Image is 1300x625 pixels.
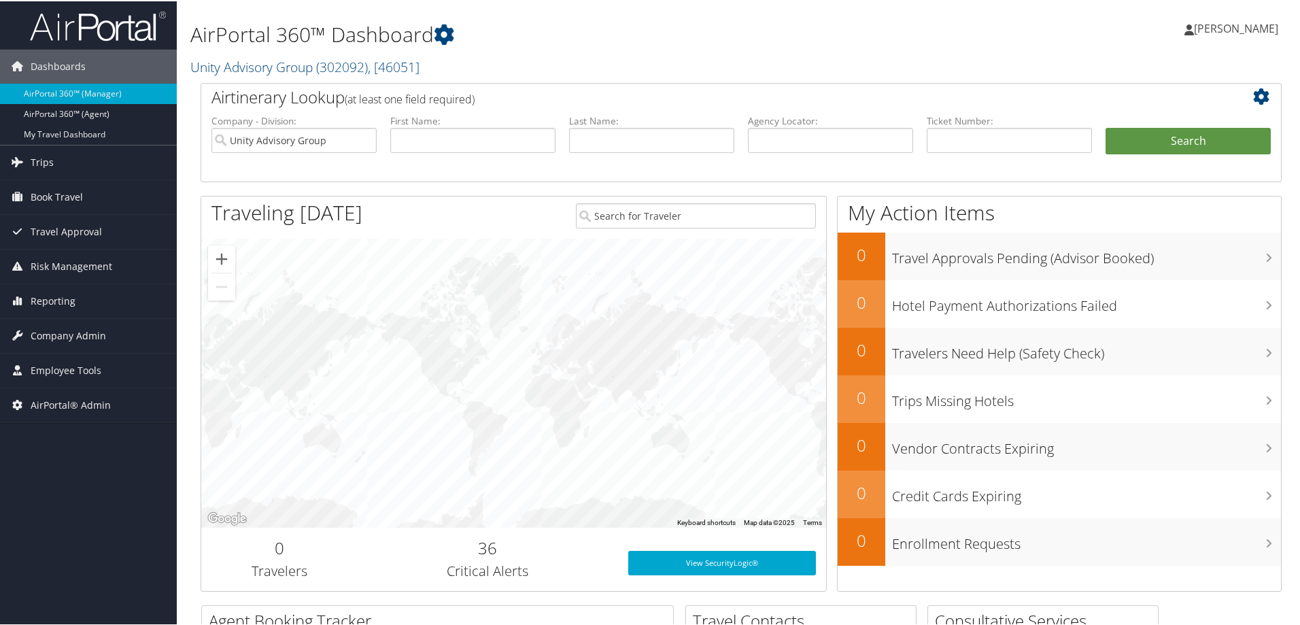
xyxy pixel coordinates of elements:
button: Zoom out [208,272,235,299]
span: Dashboards [31,48,86,82]
span: [PERSON_NAME] [1194,20,1278,35]
span: Reporting [31,283,75,317]
h3: Travel Approvals Pending (Advisor Booked) [892,241,1281,267]
h2: 0 [838,528,885,551]
h2: 0 [838,242,885,265]
a: View SecurityLogic® [628,550,816,574]
a: Terms (opens in new tab) [803,518,822,525]
a: [PERSON_NAME] [1184,7,1292,48]
h2: 36 [368,535,608,558]
span: Risk Management [31,248,112,282]
h3: Credit Cards Expiring [892,479,1281,505]
button: Keyboard shortcuts [677,517,736,526]
h1: AirPortal 360™ Dashboard [190,19,925,48]
h1: My Action Items [838,197,1281,226]
a: 0Credit Cards Expiring [838,469,1281,517]
span: Map data ©2025 [744,518,795,525]
label: Company - Division: [211,113,377,126]
a: Unity Advisory Group [190,56,420,75]
span: Trips [31,144,54,178]
label: Last Name: [569,113,734,126]
a: 0Travel Approvals Pending (Advisor Booked) [838,231,1281,279]
span: Travel Approval [31,214,102,248]
label: Ticket Number: [927,113,1092,126]
h3: Vendor Contracts Expiring [892,431,1281,457]
a: 0Trips Missing Hotels [838,374,1281,422]
h2: 0 [838,433,885,456]
label: First Name: [390,113,555,126]
img: airportal-logo.png [30,9,166,41]
h2: 0 [838,290,885,313]
a: 0Enrollment Requests [838,517,1281,564]
button: Search [1106,126,1271,154]
h3: Enrollment Requests [892,526,1281,552]
span: AirPortal® Admin [31,387,111,421]
span: Book Travel [31,179,83,213]
h3: Critical Alerts [368,560,608,579]
span: Company Admin [31,318,106,352]
h1: Traveling [DATE] [211,197,362,226]
h2: Airtinerary Lookup [211,84,1181,107]
label: Agency Locator: [748,113,913,126]
a: 0Vendor Contracts Expiring [838,422,1281,469]
h3: Travelers [211,560,347,579]
a: 0Travelers Need Help (Safety Check) [838,326,1281,374]
h2: 0 [838,385,885,408]
input: Search for Traveler [576,202,816,227]
span: , [ 46051 ] [368,56,420,75]
h2: 0 [838,337,885,360]
span: Employee Tools [31,352,101,386]
h2: 0 [838,480,885,503]
h3: Hotel Payment Authorizations Failed [892,288,1281,314]
a: Open this area in Google Maps (opens a new window) [205,509,250,526]
button: Zoom in [208,244,235,271]
h2: 0 [211,535,347,558]
span: ( 302092 ) [316,56,368,75]
a: 0Hotel Payment Authorizations Failed [838,279,1281,326]
h3: Travelers Need Help (Safety Check) [892,336,1281,362]
span: (at least one field required) [345,90,475,105]
h3: Trips Missing Hotels [892,384,1281,409]
img: Google [205,509,250,526]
